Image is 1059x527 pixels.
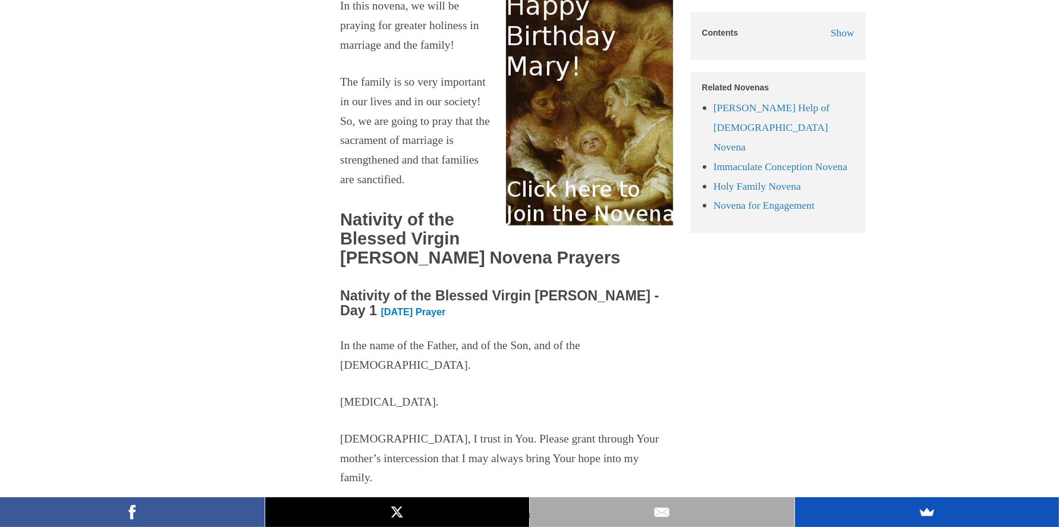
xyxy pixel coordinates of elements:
p: [DEMOGRAPHIC_DATA], I trust in You. Please grant through Your mother’s intercession that I may al... [340,429,673,488]
p: [MEDICAL_DATA]. [340,393,673,412]
img: Facebook [123,503,141,521]
img: SumoMe [918,503,936,521]
img: X [388,503,406,521]
a: Novena for Engagement [714,199,815,211]
a: X [265,497,530,527]
span: [DATE] Prayer [381,306,446,317]
h5: Contents [702,28,739,37]
a: Immaculate Conception Novena [714,160,847,172]
span: Show [831,27,854,39]
span: Nativity of the Blessed Virgin [PERSON_NAME] - Day 1 [340,288,659,319]
h2: Nativity of the Blessed Virgin [PERSON_NAME] Novena Prayers [340,211,673,268]
p: The family is so very important in our lives and in our society! So, we are going to pray that th... [340,73,673,190]
h5: Related Novenas [702,83,854,92]
a: Holy Family Novena [714,180,801,192]
img: Email [653,503,671,521]
p: In the name of the Father, and of the Son, and of the [DEMOGRAPHIC_DATA]. [340,336,673,375]
a: Email [530,497,794,527]
a: [PERSON_NAME] Help of [DEMOGRAPHIC_DATA] Novena [714,101,829,152]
